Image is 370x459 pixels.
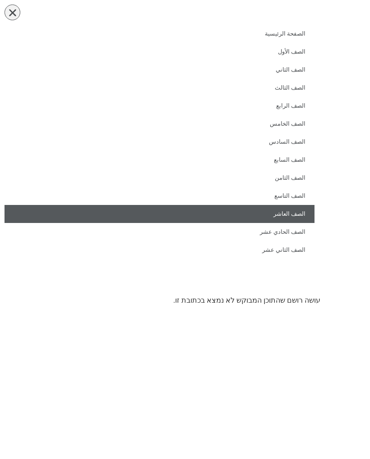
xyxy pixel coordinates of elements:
[5,97,314,115] a: الصف الرابع
[5,61,314,79] a: الصف الثاني
[5,205,314,223] a: الصف العاشر
[5,151,314,169] a: الصف السابع
[5,43,314,61] a: الصف الأول
[5,79,314,97] a: الصف الثالث
[5,133,314,151] a: الصف السادس
[5,115,314,133] a: الصف الخامس
[5,5,20,20] div: כפתור פתיחת תפריט
[5,187,314,205] a: الصف التاسع
[5,169,314,187] a: الصف الثامن
[5,25,314,43] a: الصفحة الرئيسية
[5,223,314,241] a: الصف الحادي عشر
[5,241,314,259] a: الصف الثاني عشر
[50,295,320,306] p: עושה רושם שהתוכן המבוקש לא נמצא בכתובת זו.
